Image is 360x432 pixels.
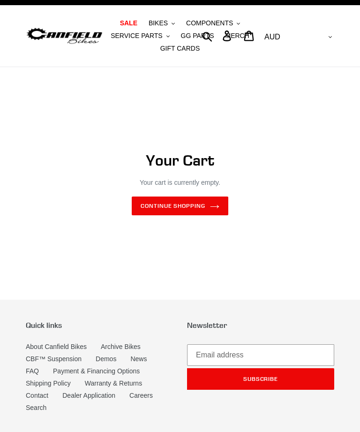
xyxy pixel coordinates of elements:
[187,368,334,390] button: Subscribe
[101,343,141,350] a: Archive Bikes
[144,17,180,30] button: BIKES
[181,32,214,40] span: GG PARTS
[26,392,48,399] a: Contact
[62,392,115,399] a: Dealer Application
[26,343,87,350] a: About Canfield Bikes
[130,355,147,363] a: News
[156,42,205,55] a: GIFT CARDS
[85,379,142,387] a: Warranty & Returns
[186,19,233,27] span: COMPONENTS
[52,152,308,169] h1: Your Cart
[115,17,142,30] a: SALE
[26,367,39,375] a: FAQ
[187,344,334,366] input: Email address
[26,379,71,387] a: Shipping Policy
[111,32,162,40] span: SERVICE PARTS
[26,321,173,330] p: Quick links
[129,392,153,399] a: Careers
[26,355,82,363] a: CBF™ Suspension
[106,30,174,42] button: SERVICE PARTS
[149,19,168,27] span: BIKES
[26,26,103,45] img: Canfield Bikes
[120,19,137,27] span: SALE
[132,197,228,215] a: Continue shopping
[96,355,116,363] a: Demos
[181,17,245,30] button: COMPONENTS
[52,178,308,188] p: Your cart is currently empty.
[243,375,278,382] span: Subscribe
[176,30,219,42] a: GG PARTS
[53,367,140,375] a: Payment & Financing Options
[187,321,334,330] p: Newsletter
[160,45,200,53] span: GIFT CARDS
[26,404,46,411] a: Search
